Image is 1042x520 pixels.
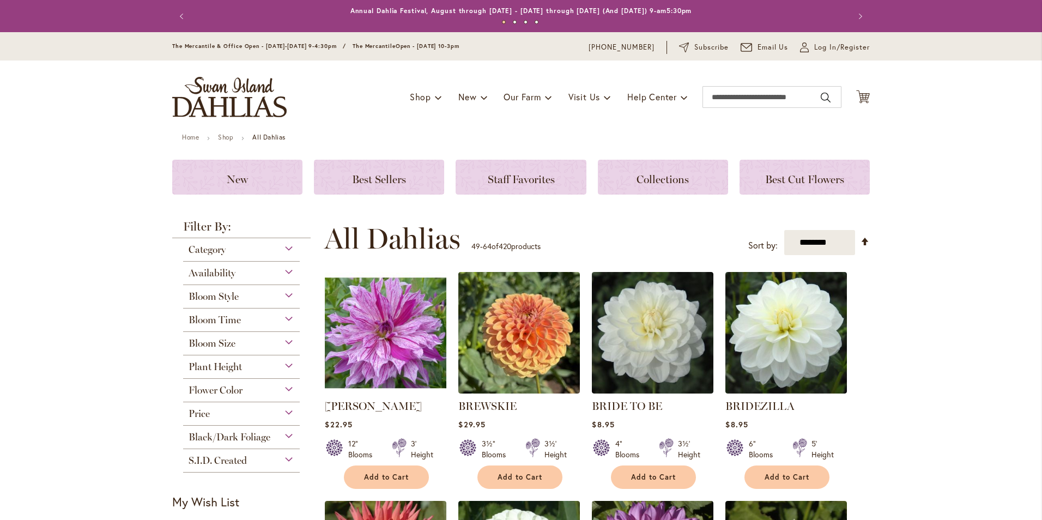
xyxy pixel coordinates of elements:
[458,419,485,430] span: $29.95
[189,337,235,349] span: Bloom Size
[458,91,476,102] span: New
[765,473,809,482] span: Add to Cart
[456,160,586,195] a: Staff Favorites
[172,5,194,27] button: Previous
[498,473,542,482] span: Add to Cart
[325,385,446,396] a: Brandon Michael
[631,473,676,482] span: Add to Cart
[694,42,729,53] span: Subscribe
[592,385,713,396] a: BRIDE TO BE
[411,438,433,460] div: 3' Height
[740,160,870,195] a: Best Cut Flowers
[544,438,567,460] div: 3½' Height
[352,173,406,186] span: Best Sellers
[396,43,459,50] span: Open - [DATE] 10-3pm
[741,42,789,53] a: Email Us
[748,235,778,256] label: Sort by:
[598,160,728,195] a: Collections
[499,241,511,251] span: 420
[488,173,555,186] span: Staff Favorites
[172,77,287,117] a: store logo
[679,42,729,53] a: Subscribe
[471,241,480,251] span: 49
[325,400,422,413] a: [PERSON_NAME]
[814,42,870,53] span: Log In/Register
[344,465,429,489] button: Add to Cart
[325,419,352,430] span: $22.95
[189,361,242,373] span: Plant Height
[725,419,748,430] span: $8.95
[535,20,538,24] button: 4 of 4
[189,267,235,279] span: Availability
[678,438,700,460] div: 3½' Height
[189,455,247,467] span: S.I.D. Created
[189,431,270,443] span: Black/Dark Foliage
[568,91,600,102] span: Visit Us
[483,241,492,251] span: 64
[811,438,834,460] div: 5' Height
[749,438,779,460] div: 6" Blooms
[592,272,713,394] img: BRIDE TO BE
[848,5,870,27] button: Next
[182,133,199,141] a: Home
[364,473,409,482] span: Add to Cart
[725,385,847,396] a: BRIDEZILLA
[458,385,580,396] a: BREWSKIE
[252,133,286,141] strong: All Dahlias
[611,465,696,489] button: Add to Cart
[504,91,541,102] span: Our Farm
[637,173,689,186] span: Collections
[189,291,239,303] span: Bloom Style
[350,7,692,15] a: Annual Dahlia Festival, August through [DATE] - [DATE] through [DATE] (And [DATE]) 9-am5:30pm
[513,20,517,24] button: 2 of 4
[218,133,233,141] a: Shop
[502,20,506,24] button: 1 of 4
[458,272,580,394] img: BREWSKIE
[314,160,444,195] a: Best Sellers
[189,408,210,420] span: Price
[800,42,870,53] a: Log In/Register
[348,438,379,460] div: 12" Blooms
[227,173,248,186] span: New
[627,91,677,102] span: Help Center
[725,272,847,394] img: BRIDEZILLA
[172,43,396,50] span: The Mercantile & Office Open - [DATE]-[DATE] 9-4:30pm / The Mercantile
[615,438,646,460] div: 4" Blooms
[592,419,614,430] span: $8.95
[758,42,789,53] span: Email Us
[189,384,243,396] span: Flower Color
[524,20,528,24] button: 3 of 4
[482,438,512,460] div: 3½" Blooms
[725,400,795,413] a: BRIDEZILLA
[324,222,461,255] span: All Dahlias
[325,272,446,394] img: Brandon Michael
[410,91,431,102] span: Shop
[189,314,241,326] span: Bloom Time
[172,494,239,510] strong: My Wish List
[592,400,662,413] a: BRIDE TO BE
[765,173,844,186] span: Best Cut Flowers
[744,465,829,489] button: Add to Cart
[458,400,517,413] a: BREWSKIE
[189,244,226,256] span: Category
[471,238,541,255] p: - of products
[589,42,655,53] a: [PHONE_NUMBER]
[477,465,562,489] button: Add to Cart
[172,221,311,238] strong: Filter By:
[172,160,302,195] a: New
